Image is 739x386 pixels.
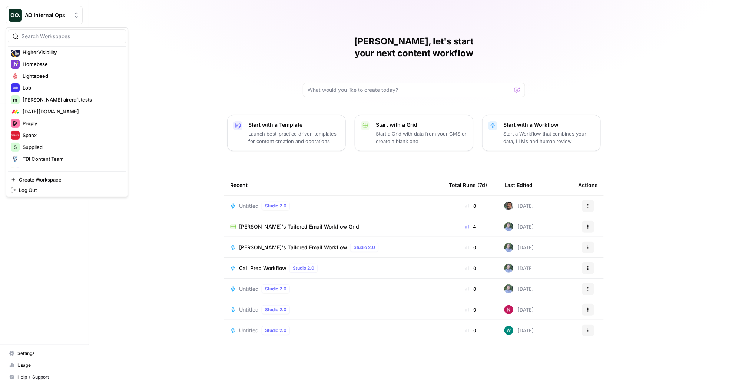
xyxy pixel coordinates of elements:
button: Start with a GridStart a Grid with data from your CMS or create a blank one [355,115,473,151]
span: [PERSON_NAME] aircraft tests [23,96,120,103]
p: Start with a Grid [376,121,467,129]
button: Start with a TemplateLaunch best-practice driven templates for content creation and operations [227,115,346,151]
span: HigherVisibility [23,49,120,56]
div: [DATE] [504,264,534,273]
a: Settings [6,347,83,359]
button: Workspace: AO Internal Ops [6,6,83,24]
span: Studio 2.0 [265,203,286,209]
span: Lightspeed [23,72,120,80]
a: UntitledStudio 2.0 [230,202,437,210]
div: 4 [449,223,493,230]
span: Studio 2.0 [354,244,375,251]
img: AO Internal Ops Logo [9,9,22,22]
span: Homebase [23,60,120,68]
a: Create Workspace [8,174,126,185]
div: 0 [449,264,493,272]
input: What would you like to create today? [308,86,511,94]
div: [DATE] [504,305,534,314]
div: [DATE] [504,222,534,231]
a: UntitledStudio 2.0 [230,284,437,293]
span: AO Internal Ops [25,11,70,19]
img: f99d8lwoqhc1ne2bwf7b49ov7y8s [504,222,513,231]
img: Spanx Logo [11,131,20,140]
span: [PERSON_NAME]'s Tailored Email Workflow [239,244,347,251]
img: f99d8lwoqhc1ne2bwf7b49ov7y8s [504,284,513,293]
h1: [PERSON_NAME], let's start your next content workflow [303,36,525,59]
img: 809rsgs8fojgkhnibtwc28oh1nli [504,305,513,314]
span: Studio 2.0 [293,265,314,272]
span: Preply [23,120,120,127]
img: Preply Logo [11,119,20,128]
img: u93l1oyz1g39q1i4vkrv6vz0p6p4 [504,202,513,210]
div: 0 [449,306,493,313]
p: Start with a Template [248,121,339,129]
span: Supplied [23,143,120,151]
div: Recent [230,175,437,195]
button: Help + Support [6,371,83,383]
span: [PERSON_NAME]'s Tailored Email Workflow Grid [239,223,359,230]
img: Visual Layer Marketing Logo [11,166,20,175]
span: Create Workspace [19,176,120,183]
input: Search Workspaces [21,33,122,40]
div: Last Edited [504,175,533,195]
button: Start with a WorkflowStart a Workflow that combines your data, LLMs and human review [482,115,601,151]
p: Start a Grid with data from your CMS or create a blank one [376,130,467,145]
a: UntitledStudio 2.0 [230,305,437,314]
span: S [14,143,17,151]
span: Studio 2.0 [265,306,286,313]
img: f99d8lwoqhc1ne2bwf7b49ov7y8s [504,264,513,273]
span: Spanx [23,132,120,139]
span: Visual Layer Marketing [23,167,120,174]
div: [DATE] [504,326,534,335]
span: TDI Content Team [23,155,120,163]
a: Log Out [8,185,126,195]
img: vaiar9hhcrg879pubqop5lsxqhgw [504,326,513,335]
span: Lob [23,84,120,91]
span: Untitled [239,327,259,334]
img: TDI Content Team Logo [11,154,20,163]
img: f99d8lwoqhc1ne2bwf7b49ov7y8s [504,243,513,252]
div: [DATE] [504,202,534,210]
span: Studio 2.0 [265,327,286,334]
div: 0 [449,285,493,293]
div: [DATE] [504,243,534,252]
a: [PERSON_NAME]'s Tailored Email Workflow Grid [230,223,437,230]
div: Workspace: AO Internal Ops [6,27,128,197]
span: [DATE][DOMAIN_NAME] [23,108,120,115]
span: Untitled [239,285,259,293]
p: Start with a Workflow [503,121,594,129]
span: Usage [17,362,79,369]
a: [PERSON_NAME]'s Tailored Email WorkflowStudio 2.0 [230,243,437,252]
div: 0 [449,244,493,251]
div: [DATE] [504,284,534,293]
p: Start a Workflow that combines your data, LLMs and human review [503,130,594,145]
span: Help + Support [17,374,79,380]
div: 0 [449,327,493,334]
span: m [13,96,17,103]
span: Untitled [239,306,259,313]
div: Actions [579,175,598,195]
img: HigherVisibility Logo [11,48,20,57]
img: Monday.com Logo [11,107,20,116]
a: Call Prep WorkflowStudio 2.0 [230,264,437,273]
span: Call Prep Workflow [239,264,286,272]
span: Untitled [239,202,259,210]
span: Log Out [19,186,120,194]
a: UntitledStudio 2.0 [230,326,437,335]
div: 0 [449,202,493,210]
div: Total Runs (7d) [449,175,487,195]
img: Homebase Logo [11,60,20,69]
span: Studio 2.0 [265,286,286,292]
span: Settings [17,350,79,357]
img: Lightspeed Logo [11,71,20,80]
img: Lob Logo [11,83,20,92]
p: Launch best-practice driven templates for content creation and operations [248,130,339,145]
a: Usage [6,359,83,371]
